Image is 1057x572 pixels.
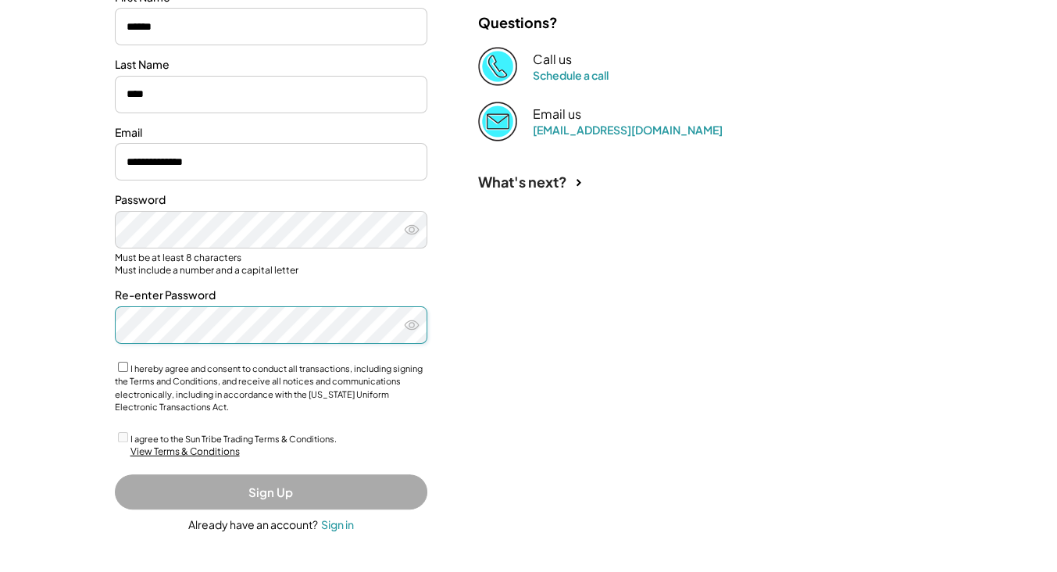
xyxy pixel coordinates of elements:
[115,363,423,413] label: I hereby agree and consent to conduct all transactions, including signing the Terms and Condition...
[533,123,723,137] a: [EMAIL_ADDRESS][DOMAIN_NAME]
[478,47,517,86] img: Phone%20copy%403x.png
[115,57,427,73] div: Last Name
[130,434,337,444] label: I agree to the Sun Tribe Trading Terms & Conditions.
[478,173,567,191] div: What's next?
[478,13,558,31] div: Questions?
[115,252,427,276] div: Must be at least 8 characters Must include a number and a capital letter
[115,474,427,509] button: Sign Up
[115,288,427,303] div: Re-enter Password
[188,517,318,533] div: Already have an account?
[478,102,517,141] img: Email%202%403x.png
[321,517,354,531] div: Sign in
[115,125,427,141] div: Email
[533,106,581,123] div: Email us
[533,68,609,82] a: Schedule a call
[130,445,240,459] div: View Terms & Conditions
[115,192,427,208] div: Password
[533,52,572,68] div: Call us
